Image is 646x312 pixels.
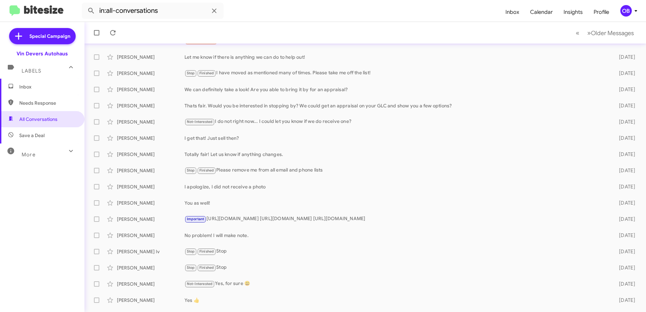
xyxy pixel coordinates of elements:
span: Finished [199,71,214,75]
div: [PERSON_NAME] [117,151,184,158]
div: Totally fair! Let us know if anything changes. [184,151,608,158]
div: [DATE] [608,54,641,60]
span: Labels [22,68,41,74]
div: [PERSON_NAME] [117,264,184,271]
span: « [576,29,579,37]
span: More [22,152,35,158]
span: Stop [187,168,195,173]
div: I do not right now... I could let you know if we do receive one? [184,118,608,126]
div: [URL][DOMAIN_NAME] [URL][DOMAIN_NAME] [URL][DOMAIN_NAME] [184,215,608,223]
div: [DATE] [608,264,641,271]
button: Next [583,26,638,40]
span: Inbox [19,83,77,90]
div: [PERSON_NAME] [117,200,184,206]
a: Insights [558,2,588,22]
div: Vin Devers Autohaus [17,50,68,57]
div: Thats fair. Would you be interested in stopping by? We could get an appraisal on your GLC and sho... [184,102,608,109]
span: Stop [187,71,195,75]
span: Stop [187,249,195,254]
span: Special Campaign [29,33,70,40]
div: Please remove me from all email and phone lists [184,166,608,174]
nav: Page navigation example [572,26,638,40]
div: [PERSON_NAME] Iv [117,248,184,255]
a: Calendar [525,2,558,22]
span: » [587,29,591,37]
span: Not-Interested [187,282,213,286]
div: [PERSON_NAME] [117,281,184,287]
span: Save a Deal [19,132,45,139]
div: Yes 👍 [184,297,608,304]
div: [DATE] [608,86,641,93]
button: Previous [572,26,583,40]
span: Older Messages [591,29,634,37]
div: [DATE] [608,102,641,109]
div: No problem! I will make note. [184,232,608,239]
span: Not-Interested [187,120,213,124]
div: [PERSON_NAME] [117,102,184,109]
span: Finished [199,265,214,270]
div: [PERSON_NAME] [117,119,184,125]
a: Inbox [500,2,525,22]
div: [DATE] [608,297,641,304]
div: [DATE] [608,135,641,141]
div: [DATE] [608,119,641,125]
div: [PERSON_NAME] [117,183,184,190]
div: We can definitely take a look! Are you able to bring it by for an appraisal? [184,86,608,93]
div: [PERSON_NAME] [117,167,184,174]
div: I apologize, I did not receive a photo [184,183,608,190]
span: Finished [199,249,214,254]
div: [DATE] [608,183,641,190]
div: OB [620,5,632,17]
div: [DATE] [608,216,641,223]
a: Special Campaign [9,28,76,44]
div: Stop [184,264,608,271]
div: [DATE] [608,248,641,255]
div: [PERSON_NAME] [117,86,184,93]
div: [PERSON_NAME] [117,70,184,77]
div: [DATE] [608,167,641,174]
input: Search [82,3,224,19]
span: Stop [187,265,195,270]
div: [DATE] [608,200,641,206]
button: OB [615,5,639,17]
div: [DATE] [608,232,641,239]
div: You as well! [184,200,608,206]
span: Finished [199,168,214,173]
div: [DATE] [608,281,641,287]
div: [PERSON_NAME] [117,232,184,239]
div: [PERSON_NAME] [117,297,184,304]
div: I get that! Just sell then? [184,135,608,141]
div: I have moved as mentioned many of times. Please take me off the list! [184,69,608,77]
div: [PERSON_NAME] [117,135,184,141]
div: [PERSON_NAME] [117,216,184,223]
span: All Conversations [19,116,57,123]
div: Let me know if there is anything we can do to help out! [184,54,608,60]
span: Important [187,217,204,221]
a: Profile [588,2,615,22]
div: [PERSON_NAME] [117,54,184,60]
span: Needs Response [19,100,77,106]
div: Yes, for sure 😃 [184,280,608,288]
div: Stop [184,248,608,255]
div: [DATE] [608,151,641,158]
div: [DATE] [608,70,641,77]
